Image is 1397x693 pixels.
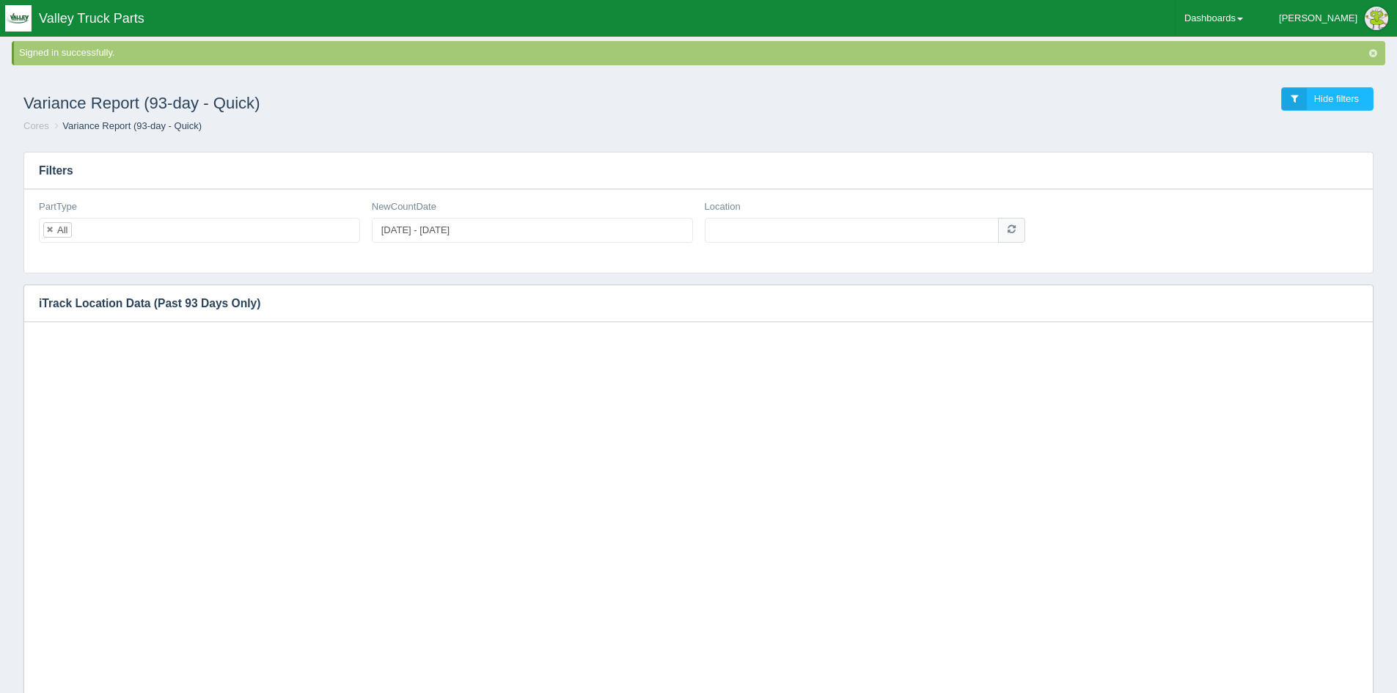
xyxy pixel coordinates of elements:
[39,11,144,26] span: Valley Truck Parts
[1281,87,1374,111] a: Hide filters
[51,120,202,133] li: Variance Report (93-day - Quick)
[19,46,1382,60] div: Signed in successfully.
[23,120,49,131] a: Cores
[5,5,32,32] img: q1blfpkbivjhsugxdrfq.png
[705,200,741,214] label: Location
[372,200,436,214] label: NewCountDate
[57,225,67,235] div: All
[1365,7,1388,30] img: Profile Picture
[1279,4,1357,33] div: [PERSON_NAME]
[23,87,699,120] h1: Variance Report (93-day - Quick)
[39,200,77,214] label: PartType
[24,153,1373,189] h3: Filters
[24,285,1351,322] h3: iTrack Location Data (Past 93 Days Only)
[1314,93,1359,104] span: Hide filters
